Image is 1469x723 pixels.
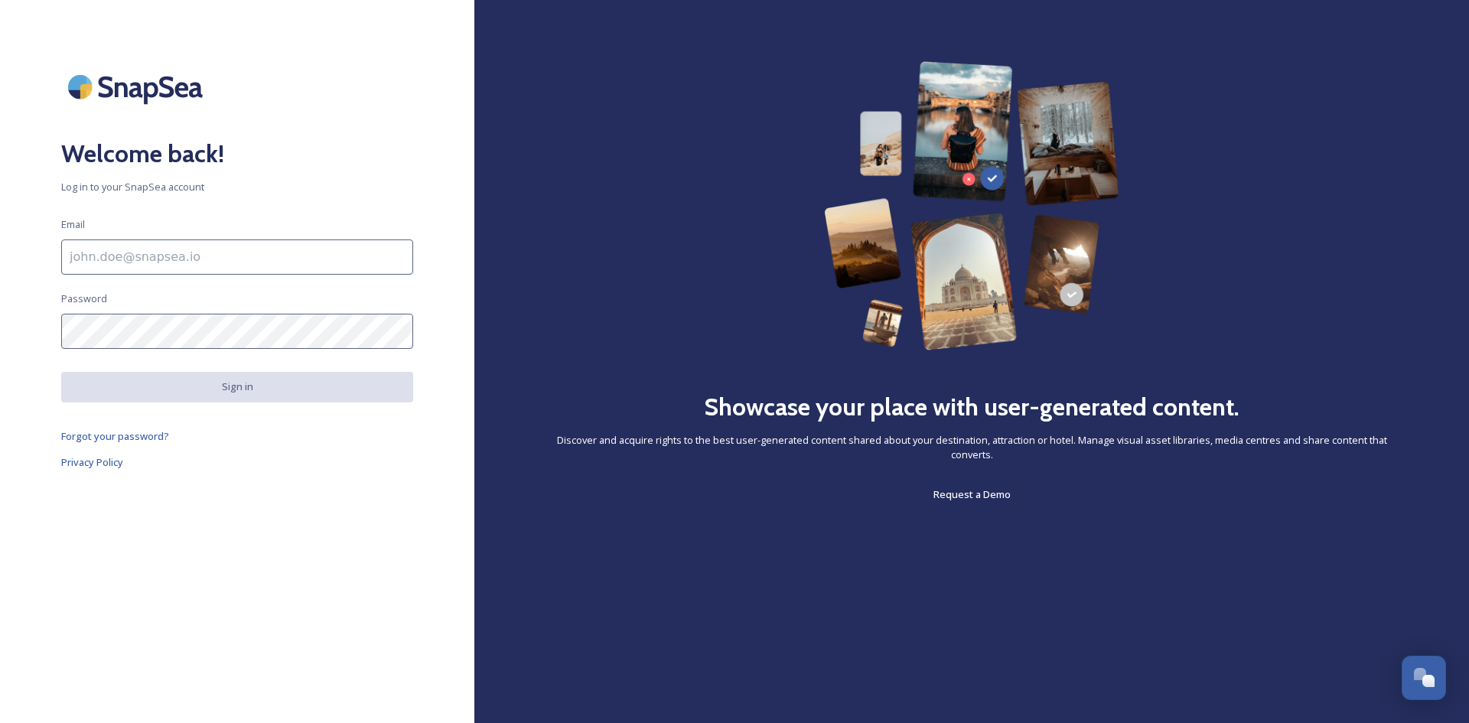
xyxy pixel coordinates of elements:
[61,291,107,306] span: Password
[824,61,1119,350] img: 63b42ca75bacad526042e722_Group%20154-p-800.png
[61,61,214,112] img: SnapSea Logo
[61,372,413,402] button: Sign in
[536,433,1408,462] span: Discover and acquire rights to the best user-generated content shared about your destination, att...
[933,485,1011,503] a: Request a Demo
[61,135,413,172] h2: Welcome back!
[61,453,413,471] a: Privacy Policy
[61,455,123,469] span: Privacy Policy
[61,217,85,232] span: Email
[1402,656,1446,700] button: Open Chat
[933,487,1011,501] span: Request a Demo
[61,239,413,275] input: john.doe@snapsea.io
[61,429,169,443] span: Forgot your password?
[61,427,413,445] a: Forgot your password?
[61,180,413,194] span: Log in to your SnapSea account
[704,389,1239,425] h2: Showcase your place with user-generated content.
